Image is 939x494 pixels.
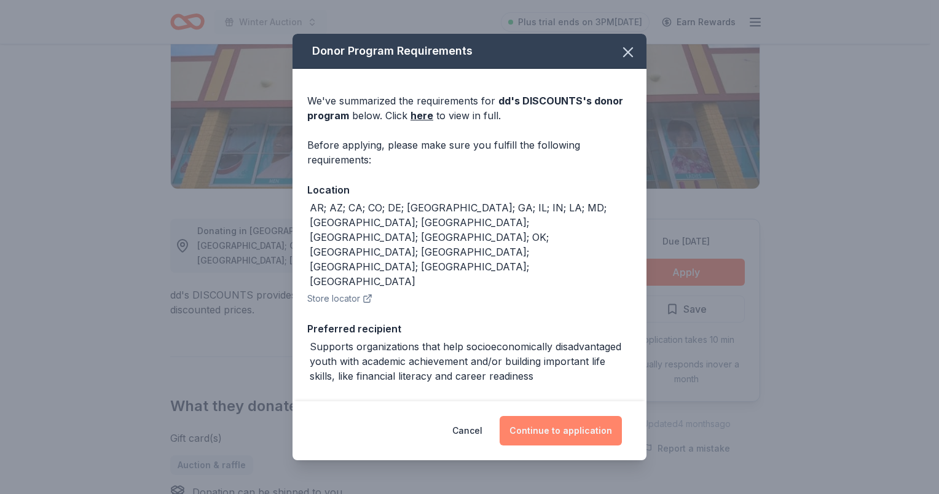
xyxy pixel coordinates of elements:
button: Store locator [307,291,372,306]
div: Donor Program Requirements [293,34,646,69]
div: Ineligibility [307,398,632,414]
div: We've summarized the requirements for below. Click to view in full. [307,93,632,123]
button: Continue to application [500,416,622,445]
div: AR; AZ; CA; CO; DE; [GEOGRAPHIC_DATA]; GA; IL; IN; LA; MD; [GEOGRAPHIC_DATA]; [GEOGRAPHIC_DATA]; ... [310,200,632,289]
button: Cancel [452,416,482,445]
div: Preferred recipient [307,321,632,337]
div: Location [307,182,632,198]
a: here [411,108,433,123]
div: Before applying, please make sure you fulfill the following requirements: [307,138,632,167]
div: Supports organizations that help socioeconomically disadvantaged youth with academic achievement ... [310,339,632,383]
